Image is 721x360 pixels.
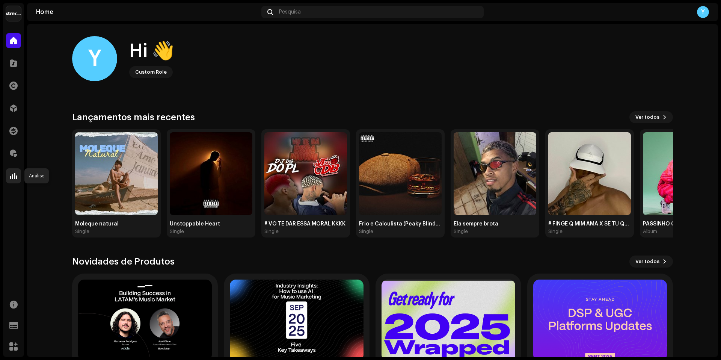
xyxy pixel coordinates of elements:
[72,256,175,268] h3: Novidades de Produtos
[359,132,442,215] img: 73b86383-e58f-428c-b202-82e7cfc58ac0
[264,221,347,227] div: # VO TE DAR ESSA MORAL KKKK
[697,6,709,18] div: Y
[629,111,673,123] button: Ver todos
[264,228,279,234] div: Single
[643,228,657,234] div: Album
[359,221,442,227] div: Frio e Calculista (Peaky Blinders)
[279,9,301,15] span: Pesquisa
[548,228,563,234] div: Single
[170,132,252,215] img: dad557dd-4935-4641-980a-3f6e3d86913f
[454,221,536,227] div: Ela sempre brota
[72,111,195,123] h3: Lançamentos mais recentes
[72,36,117,81] div: Y
[635,110,659,125] span: Ver todos
[170,228,184,234] div: Single
[629,256,673,268] button: Ver todos
[75,228,89,234] div: Single
[635,254,659,269] span: Ver todos
[36,9,258,15] div: Home
[75,132,158,215] img: aee9eda3-cca7-4d71-8636-7879fb91f7b1
[454,132,536,215] img: 8c50eebb-5ae0-4667-8fd8-8f3718262623
[264,132,347,215] img: 09ea3031-b5b7-4a1c-8f85-12696e1d6799
[135,68,167,77] div: Custom Role
[454,228,468,234] div: Single
[6,6,21,21] img: 408b884b-546b-4518-8448-1008f9c76b02
[548,221,631,227] div: # FINGE Q MIM AMA X SE TU QUER VEM BUSCAR
[548,132,631,215] img: 61e792c3-0e28-48b4-a710-212f7635b0cb
[75,221,158,227] div: Moleque natural
[129,39,174,63] div: Hi 👋
[359,228,373,234] div: Single
[170,221,252,227] div: Unstoppable Heart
